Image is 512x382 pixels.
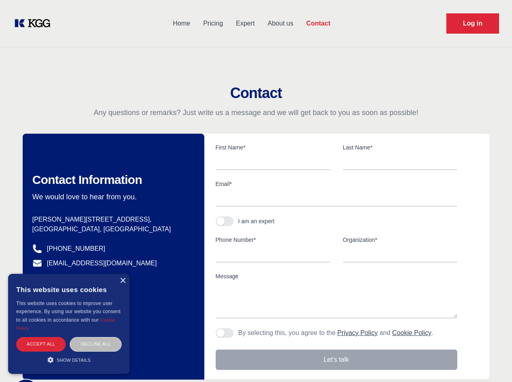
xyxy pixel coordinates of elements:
label: Message [216,272,457,280]
a: Cookie Policy [392,329,431,336]
p: [PERSON_NAME][STREET_ADDRESS], [32,215,191,224]
span: This website uses cookies to improve user experience. By using our website you consent to all coo... [16,301,120,323]
p: Any questions or remarks? Just write us a message and we will get back to you as soon as possible! [10,108,502,117]
a: Request Demo [446,13,499,34]
div: Decline all [70,337,122,351]
a: Pricing [197,13,229,34]
a: Contact [300,13,337,34]
p: By selecting this, you agree to the and . [238,328,433,338]
p: We would love to hear from you. [32,192,191,202]
a: @knowledgegategroup [32,273,113,283]
a: [PHONE_NUMBER] [47,244,105,254]
label: Last Name* [343,143,457,152]
label: First Name* [216,143,330,152]
div: Show details [16,356,122,364]
a: Expert [229,13,261,34]
div: Accept all [16,337,66,351]
h2: Contact [10,85,502,101]
label: Organization* [343,236,457,244]
div: I am an expert [238,217,275,225]
button: Let's talk [216,350,457,370]
a: Privacy Policy [337,329,378,336]
a: [EMAIL_ADDRESS][DOMAIN_NAME] [47,258,157,268]
iframe: Chat Widget [471,343,512,382]
a: Home [166,13,197,34]
a: KOL Knowledge Platform: Talk to Key External Experts (KEE) [13,17,57,30]
label: Phone Number* [216,236,330,244]
a: About us [261,13,300,34]
p: [GEOGRAPHIC_DATA], [GEOGRAPHIC_DATA] [32,224,191,234]
label: Email* [216,180,457,188]
span: Show details [57,358,91,363]
div: Close [120,278,126,284]
a: Cookie Policy [16,318,115,331]
div: This website uses cookies [16,280,122,299]
h2: Contact Information [32,173,191,187]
